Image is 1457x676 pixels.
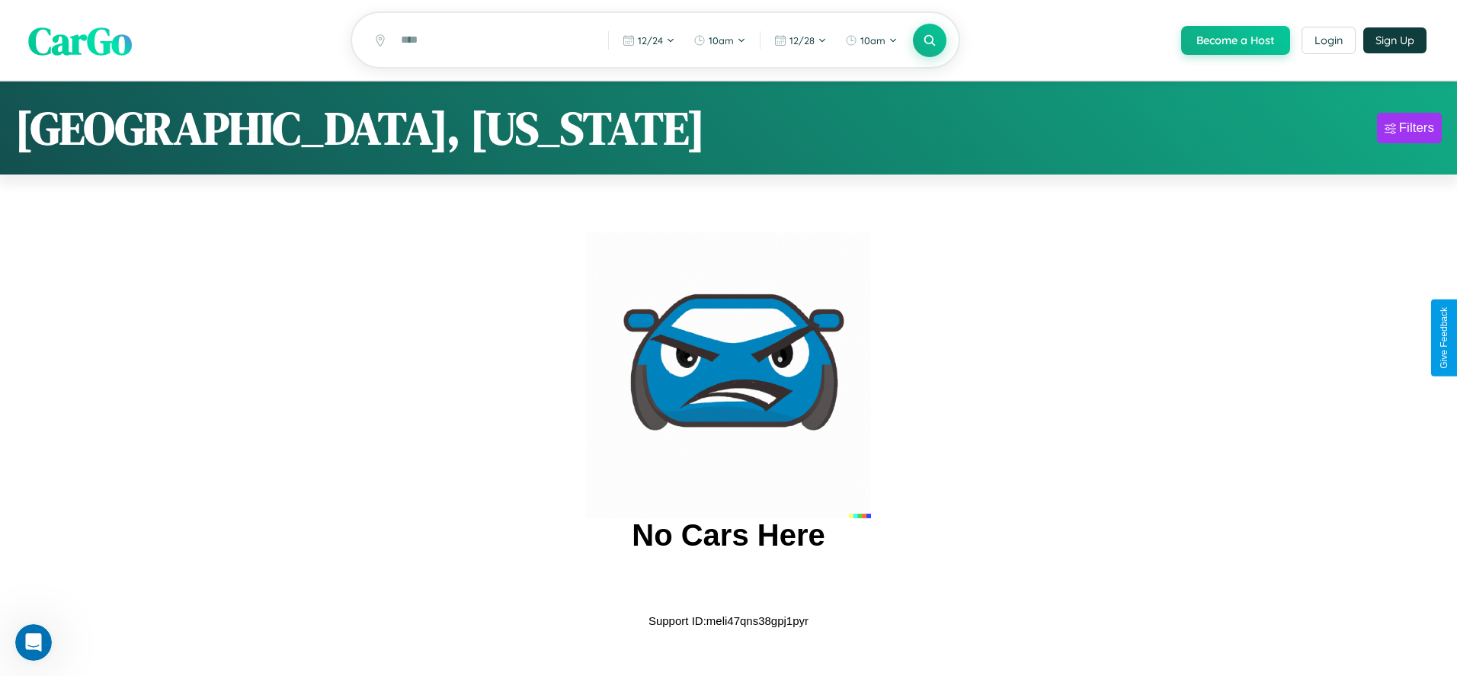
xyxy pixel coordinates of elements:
span: CarGo [28,14,132,66]
h1: [GEOGRAPHIC_DATA], [US_STATE] [15,97,705,159]
button: 12/24 [615,28,683,53]
button: 10am [686,28,754,53]
button: Become a Host [1181,26,1290,55]
span: 10am [860,34,885,46]
button: Login [1302,27,1356,54]
p: Support ID: meli47qns38gpj1pyr [648,610,809,631]
span: 12 / 24 [638,34,663,46]
iframe: Intercom live chat [15,624,52,661]
div: Give Feedback [1439,307,1449,369]
span: 10am [709,34,734,46]
button: Filters [1377,113,1442,143]
div: Filters [1399,120,1434,136]
button: 12/28 [767,28,834,53]
h2: No Cars Here [632,518,825,553]
button: Sign Up [1363,27,1427,53]
button: 10am [837,28,905,53]
span: 12 / 28 [789,34,815,46]
img: car [586,232,871,517]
